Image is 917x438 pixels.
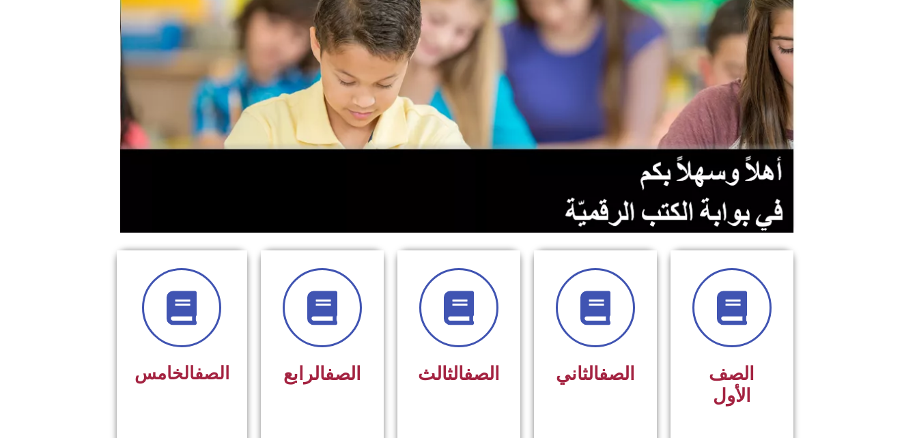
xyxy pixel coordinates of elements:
[325,363,361,385] a: الصف
[283,363,361,385] span: الرابع
[709,363,754,407] span: الصف الأول
[599,363,635,385] a: الصف
[418,363,500,385] span: الثالث
[464,363,500,385] a: الصف
[135,363,229,383] span: الخامس
[556,363,635,385] span: الثاني
[195,363,229,383] a: الصف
